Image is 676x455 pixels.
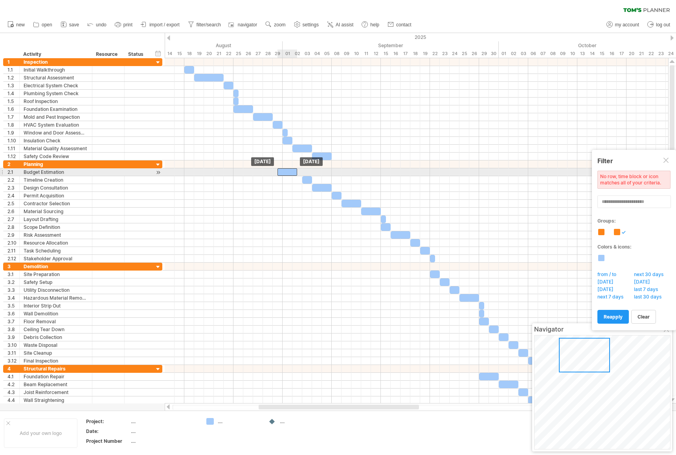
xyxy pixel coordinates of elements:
div: 2.1 [7,168,19,176]
div: 1.9 [7,129,19,136]
div: 2.5 [7,200,19,207]
div: Resource Allocation [24,239,88,247]
div: Friday, 29 August 2025 [273,50,283,58]
div: 2.3 [7,184,19,192]
div: Thursday, 28 August 2025 [263,50,273,58]
a: new [6,20,27,30]
div: September 2025 [283,41,499,50]
div: Monday, 8 September 2025 [332,50,342,58]
div: Thursday, 2 October 2025 [509,50,518,58]
div: Friday, 26 September 2025 [469,50,479,58]
div: Wednesday, 15 October 2025 [597,50,607,58]
div: .... [131,418,197,425]
div: No row, time block or icon matches all of your criteria. [597,171,670,189]
div: August 2025 [76,41,283,50]
div: Activity [23,50,88,58]
div: Material Sourcing [24,208,88,215]
div: Monday, 25 August 2025 [233,50,243,58]
a: help [360,20,382,30]
div: 1.5 [7,98,19,105]
div: 3.2 [7,278,19,286]
div: 4.2 [7,381,19,388]
div: 4.4 [7,396,19,404]
div: Ceiling Tear Down [24,326,88,333]
div: Joist Reinforcement [24,389,88,396]
div: 1.11 [7,145,19,152]
div: Friday, 24 October 2025 [666,50,676,58]
div: 3 [7,263,19,270]
div: Monday, 1 September 2025 [283,50,292,58]
div: 3.5 [7,302,19,309]
span: from / to [596,271,622,279]
span: contact [396,22,411,28]
div: Demolition [24,263,88,270]
a: reapply [597,310,629,324]
div: Foundation Examination [24,105,88,113]
a: contact [386,20,414,30]
a: settings [292,20,321,30]
div: Tuesday, 23 September 2025 [440,50,450,58]
div: Tuesday, 7 October 2025 [538,50,548,58]
span: [DATE] [596,286,619,294]
a: zoom [263,20,288,30]
div: Final Inspection [24,357,88,365]
div: Mold and Pest Inspection [24,113,88,121]
div: Thursday, 4 September 2025 [312,50,322,58]
div: 4.3 [7,389,19,396]
div: 3.7 [7,318,19,325]
div: Window and Door Assessment [24,129,88,136]
div: Navigator [534,325,670,333]
span: import / export [149,22,180,28]
span: navigator [238,22,257,28]
div: 2.11 [7,247,19,254]
div: Date: [86,428,129,435]
div: Hazardous Material Removal [24,294,88,302]
span: last 30 days [633,294,667,302]
div: .... [131,428,197,435]
div: Filter [597,157,670,165]
div: Foundation Repair [24,373,88,380]
div: 1.12 [7,153,19,160]
a: filter/search [186,20,223,30]
div: Planning [24,160,88,168]
span: open [42,22,52,28]
span: help [370,22,379,28]
div: Monday, 29 September 2025 [479,50,489,58]
div: Monday, 18 August 2025 [184,50,194,58]
a: navigator [227,20,259,30]
div: Scope Definition [24,223,88,231]
span: AI assist [336,22,353,28]
div: 1 [7,58,19,66]
div: Project Number [86,438,129,444]
div: Thursday, 16 October 2025 [607,50,617,58]
div: Risk Assessment [24,231,88,239]
div: 2.9 [7,231,19,239]
div: Thursday, 25 September 2025 [459,50,469,58]
div: Wednesday, 10 September 2025 [351,50,361,58]
div: Site Cleanup [24,349,88,357]
div: Monday, 20 October 2025 [626,50,636,58]
div: Add your own logo [4,418,77,448]
div: Friday, 10 October 2025 [568,50,577,58]
div: 1.8 [7,121,19,129]
div: .... [131,438,197,444]
div: Friday, 3 October 2025 [518,50,528,58]
div: Tuesday, 16 September 2025 [391,50,400,58]
span: undo [96,22,107,28]
div: 3.1 [7,271,19,278]
div: Task Scheduling [24,247,88,254]
div: Initial Walkthrough [24,66,88,74]
span: [DATE] [596,279,619,287]
a: my account [604,20,641,30]
div: Tuesday, 30 September 2025 [489,50,499,58]
div: 1.1 [7,66,19,74]
div: Stakeholder Approval [24,255,88,262]
span: settings [303,22,319,28]
div: Friday, 15 August 2025 [175,50,184,58]
div: Wednesday, 22 October 2025 [646,50,656,58]
div: Groups: [597,218,670,224]
div: Structural Assessment [24,74,88,81]
div: Contractor Selection [24,200,88,207]
div: 4 [7,365,19,372]
div: 3.3 [7,286,19,294]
